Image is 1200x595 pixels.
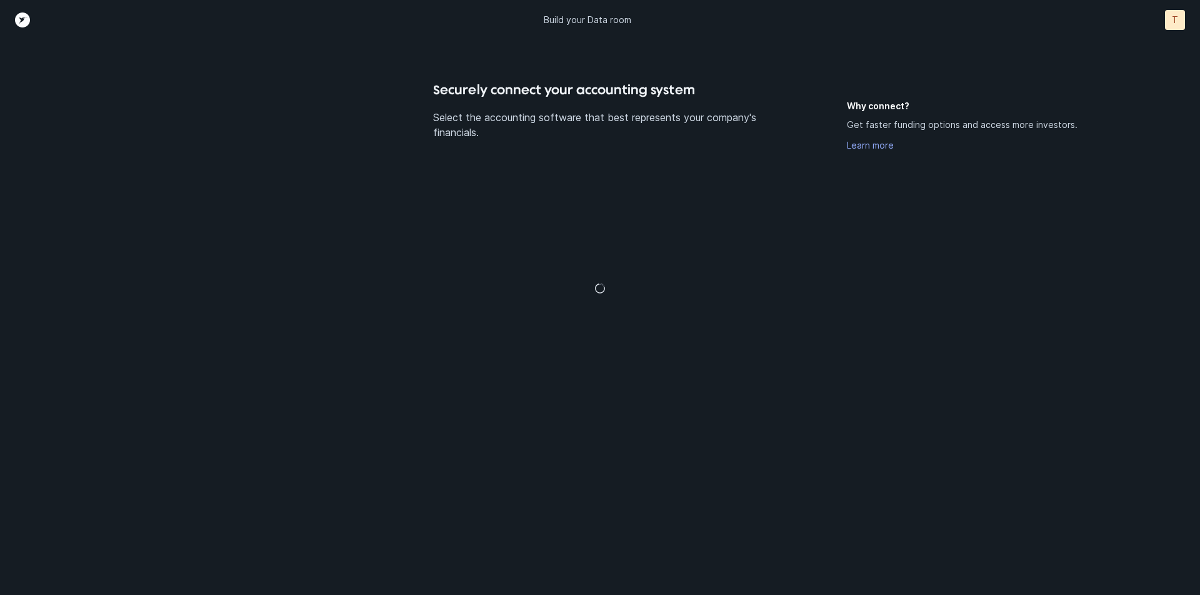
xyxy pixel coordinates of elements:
[847,117,1077,132] p: Get faster funding options and access more investors.
[1172,14,1178,26] p: T
[433,80,766,100] h4: Securely connect your accounting system
[544,14,631,26] p: Build your Data room
[847,100,1100,112] h5: Why connect?
[1165,10,1185,30] button: T
[847,140,894,150] a: Learn more
[433,110,766,140] p: Select the accounting software that best represents your company's financials.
